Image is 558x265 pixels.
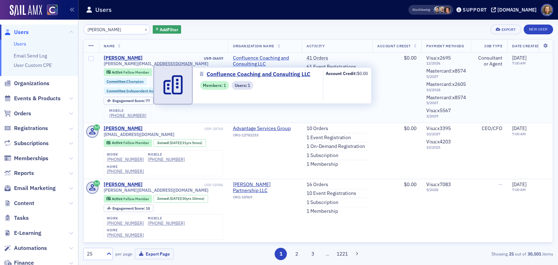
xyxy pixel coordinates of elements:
img: SailAMX [10,5,42,16]
span: Add Filter [160,26,178,33]
span: Activity [306,43,325,48]
div: mobile [148,216,185,220]
span: Users : [235,82,248,88]
a: Content [4,199,34,207]
div: Committee: [104,87,223,94]
span: Committee : [106,88,126,93]
div: work [107,152,144,157]
button: 1 [275,248,287,260]
span: [DATE] [512,181,526,188]
a: Memberships [4,155,48,162]
span: Joined : [157,141,170,145]
span: Organizations [14,80,49,87]
a: Confluence Coaching and Consulting LLC [200,70,316,79]
a: [PERSON_NAME] [104,55,143,61]
span: $0.00 [404,125,416,131]
strong: 25 [508,251,515,257]
a: 1 Subscription [306,152,338,159]
span: Content [14,199,34,207]
span: Memberships [14,155,48,162]
span: Visa : x4203 [426,138,451,145]
a: [PHONE_NUMBER] [107,157,144,162]
a: 1 Subscription [306,199,338,206]
span: [DATE] [170,196,181,201]
button: 1221 [336,248,348,260]
a: View Homepage [42,5,58,16]
input: Search… [83,25,150,34]
div: Active: Active: Fellow Member [104,68,152,76]
div: USR-18765 [144,127,223,131]
div: (31yrs 5mos) [170,141,202,145]
div: Engagement Score: 18 [104,204,153,212]
span: Active [112,70,123,75]
span: Mastercard : x8574 [426,94,466,101]
span: Email Marketing [14,184,56,192]
span: Pamela Galey-Coleman [434,6,441,14]
div: Engagement Score: 77 [104,97,153,104]
span: [PERSON_NAME][EMAIL_ADDRESS][DOMAIN_NAME] [104,61,208,66]
span: — [498,181,502,188]
a: Tasks [4,214,29,222]
a: Confluence Coaching and Consulting LLC [233,55,297,67]
a: [PHONE_NUMBER] [109,113,146,118]
div: Also [412,7,419,12]
a: [PERSON_NAME] Partnership LLC [233,182,297,194]
span: 3 / 2029 [426,114,466,118]
b: Account Credit: [326,70,357,76]
span: 5 / 2027 [426,74,466,79]
div: home [107,165,144,169]
button: [DOMAIN_NAME] [491,7,539,12]
span: Visa : x2695 [426,55,451,61]
span: Advantage Services Group [233,125,297,132]
div: USR-26659 [144,56,223,61]
span: [PERSON_NAME][EMAIL_ADDRESS][DOMAIN_NAME] [104,188,208,193]
div: Support [463,7,487,13]
span: Reagan Partnership LLC [233,182,297,194]
span: 5 / 2028 [426,188,466,192]
a: [PHONE_NUMBER] [148,220,185,226]
a: [PHONE_NUMBER] [107,232,144,238]
a: Committee:Champion [106,79,144,84]
time: 7:00 AM [512,61,526,66]
span: Mastercard : x8574 [426,68,466,74]
div: Joined: 1994-04-12 00:00:00 [153,139,206,147]
time: 7:00 AM [512,131,526,136]
span: Subscriptions [14,140,49,147]
div: (30yrs 10mos) [170,196,205,201]
button: 3 [306,248,319,260]
span: E-Learning [14,229,41,237]
span: Engagement Score : [112,206,146,211]
div: ORG-12782253 [233,133,297,140]
span: Organization Name [233,43,274,48]
a: [PHONE_NUMBER] [107,169,144,174]
span: Tasks [14,214,29,222]
span: [EMAIL_ADDRESS][DOMAIN_NAME] [104,132,174,137]
button: × [143,26,149,32]
span: 10 / 2027 [426,132,466,136]
time: 7:00 AM [512,187,526,192]
div: 25 [87,250,102,258]
span: Profile [541,4,553,16]
span: Confluence Coaching and Consulting LLC [207,70,310,79]
span: Visa : x5567 [426,107,451,114]
div: work [107,216,144,220]
span: Active [112,140,123,145]
div: [DOMAIN_NAME] [497,7,537,13]
a: 1 Membership [306,208,338,215]
span: Committee : [106,79,126,84]
a: 10 Orders [306,125,328,132]
div: 18 [112,206,150,210]
div: Active: Active: Fellow Member [104,195,152,203]
span: Viewing [412,7,430,12]
label: per page [115,251,132,257]
div: Export [502,28,516,32]
span: $0.00 [404,55,416,61]
a: 61 Event Registrations [306,64,356,70]
a: Committee:Independent Accountants Alliance (IAA) Working Group [106,89,220,93]
span: 5 / 2027 [426,101,466,105]
div: CEO/CFO [476,125,502,132]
